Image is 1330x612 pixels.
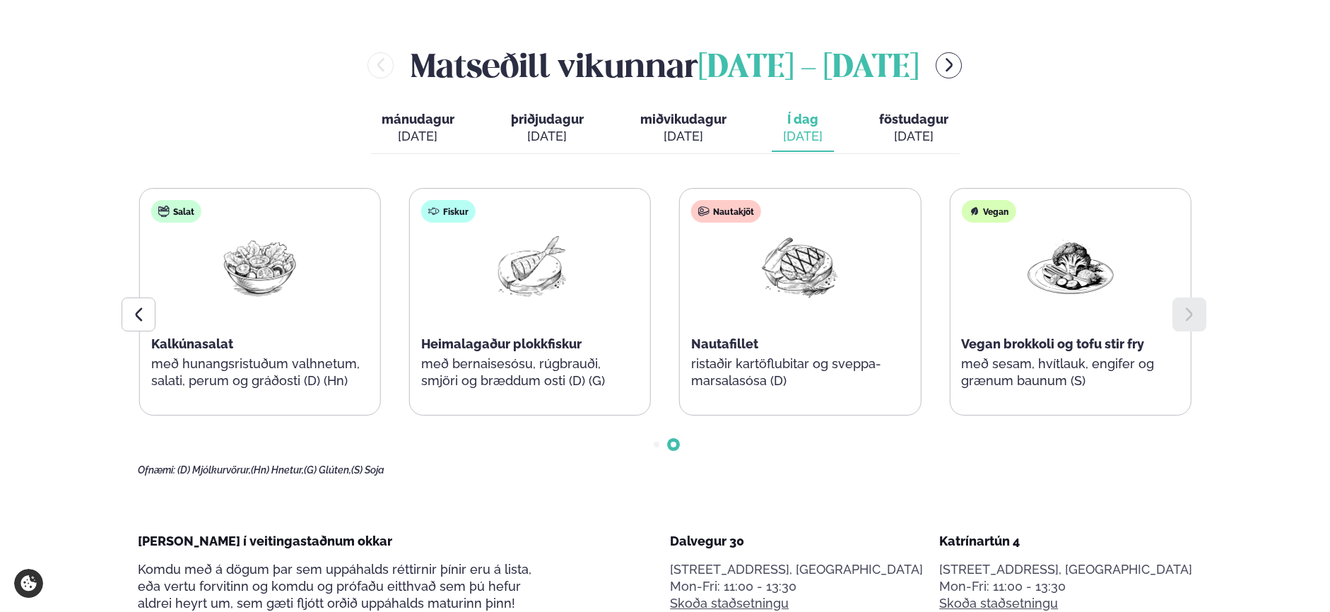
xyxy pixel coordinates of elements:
[138,464,175,476] span: Ofnæmi:
[138,534,392,548] span: [PERSON_NAME] í veitingastaðnum okkar
[351,464,384,476] span: (S) Soja
[151,355,369,389] p: með hunangsristuðum valhnetum, salati, perum og gráðosti (D) (Hn)
[783,111,823,128] span: Í dag
[755,234,845,300] img: Beef-Meat.png
[215,234,305,300] img: Salad.png
[654,442,659,447] span: Go to slide 1
[698,206,710,217] img: beef.svg
[411,42,919,88] h2: Matseðill vikunnar
[936,52,962,78] button: menu-btn-right
[772,105,834,152] button: Í dag [DATE]
[691,336,758,351] span: Nautafillet
[670,561,923,578] p: [STREET_ADDRESS], [GEOGRAPHIC_DATA]
[421,200,476,223] div: Fiskur
[511,112,584,126] span: þriðjudagur
[691,200,761,223] div: Nautakjöt
[671,442,676,447] span: Go to slide 2
[138,562,531,611] span: Komdu með á dögum þar sem uppáhalds réttirnir þínir eru á lista, eða vertu forvitinn og komdu og ...
[698,53,919,84] span: [DATE] - [DATE]
[961,200,1016,223] div: Vegan
[1025,234,1115,300] img: Vegan.png
[151,200,201,223] div: Salat
[14,569,43,598] a: Cookie settings
[629,105,738,152] button: miðvikudagur [DATE]
[691,355,909,389] p: ristaðir kartöflubitar og sveppa- marsalasósa (D)
[879,112,948,126] span: föstudagur
[670,595,789,612] a: Skoða staðsetningu
[421,355,639,389] p: með bernaisesósu, rúgbrauði, smjöri og bræddum osti (D) (G)
[500,105,595,152] button: þriðjudagur [DATE]
[670,578,923,595] div: Mon-Fri: 11:00 - 13:30
[304,464,351,476] span: (G) Glúten,
[670,533,923,550] div: Dalvegur 30
[640,128,726,145] div: [DATE]
[177,464,251,476] span: (D) Mjólkurvörur,
[485,234,575,300] img: Fish.png
[939,578,1192,595] div: Mon-Fri: 11:00 - 13:30
[640,112,726,126] span: miðvikudagur
[939,533,1192,550] div: Katrínartún 4
[939,561,1192,578] p: [STREET_ADDRESS], [GEOGRAPHIC_DATA]
[511,128,584,145] div: [DATE]
[961,355,1179,389] p: með sesam, hvítlauk, engifer og grænum baunum (S)
[367,52,394,78] button: menu-btn-left
[961,336,1144,351] span: Vegan brokkoli og tofu stir fry
[783,128,823,145] div: [DATE]
[939,595,1058,612] a: Skoða staðsetningu
[370,105,466,152] button: mánudagur [DATE]
[151,336,233,351] span: Kalkúnasalat
[251,464,304,476] span: (Hn) Hnetur,
[421,336,582,351] span: Heimalagaður plokkfiskur
[158,206,170,217] img: salad.svg
[879,128,948,145] div: [DATE]
[968,206,979,217] img: Vegan.svg
[868,105,960,152] button: föstudagur [DATE]
[382,112,454,126] span: mánudagur
[382,128,454,145] div: [DATE]
[428,206,440,217] img: fish.svg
